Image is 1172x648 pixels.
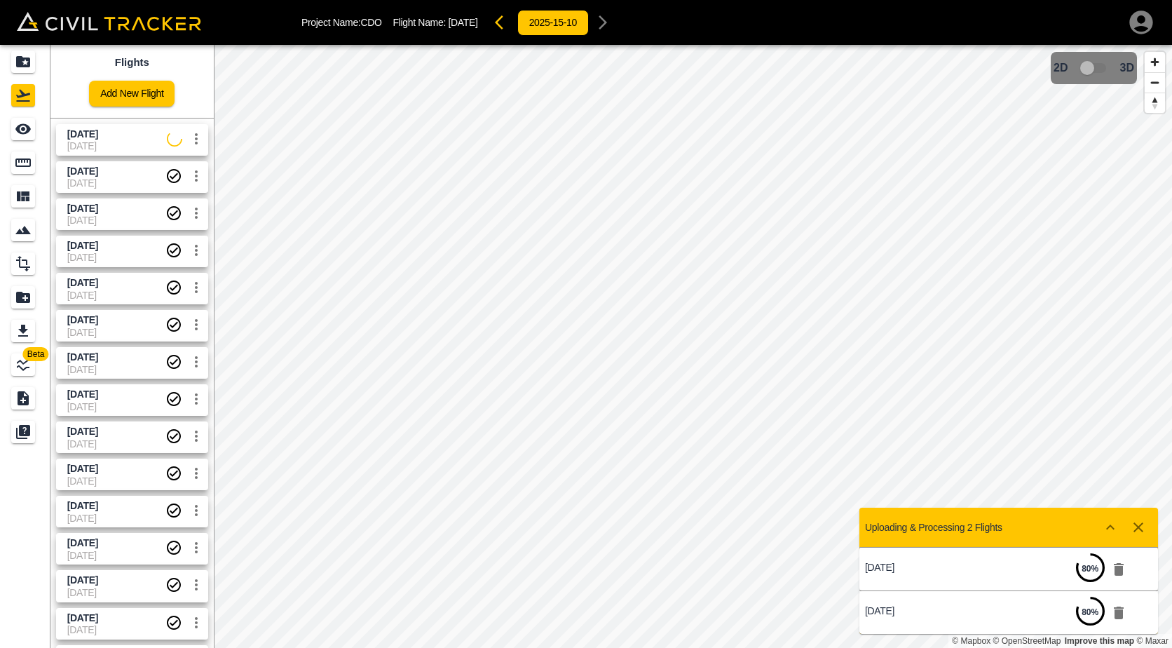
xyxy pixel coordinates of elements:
[1065,636,1134,646] a: Map feedback
[1054,62,1068,74] span: 2D
[393,17,478,28] p: Flight Name:
[1082,607,1098,617] strong: 80 %
[1145,72,1165,93] button: Zoom out
[865,562,1009,573] p: [DATE]
[993,636,1061,646] a: OpenStreetMap
[865,522,1002,533] p: Uploading & Processing 2 Flights
[865,605,1009,616] p: [DATE]
[1120,62,1134,74] span: 3D
[214,45,1172,648] canvas: Map
[952,636,990,646] a: Mapbox
[449,17,478,28] span: [DATE]
[1145,52,1165,72] button: Zoom in
[1145,93,1165,113] button: Reset bearing to north
[1082,564,1098,574] strong: 80 %
[1136,636,1168,646] a: Maxar
[301,17,382,28] p: Project Name: CDO
[17,12,201,31] img: Civil Tracker
[1096,513,1124,541] button: Show more
[1074,55,1115,81] span: 3D model not uploaded yet
[517,10,589,36] button: 2025-15-10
